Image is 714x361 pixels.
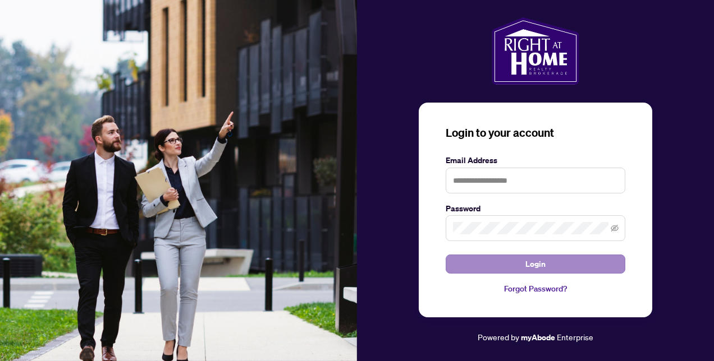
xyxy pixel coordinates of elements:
[611,224,619,232] span: eye-invisible
[478,332,519,342] span: Powered by
[521,331,555,344] a: myAbode
[492,17,579,85] img: ma-logo
[557,332,593,342] span: Enterprise
[446,283,625,295] a: Forgot Password?
[525,255,546,273] span: Login
[446,154,625,166] label: Email Address
[446,202,625,215] label: Password
[446,125,625,141] h3: Login to your account
[446,254,625,274] button: Login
